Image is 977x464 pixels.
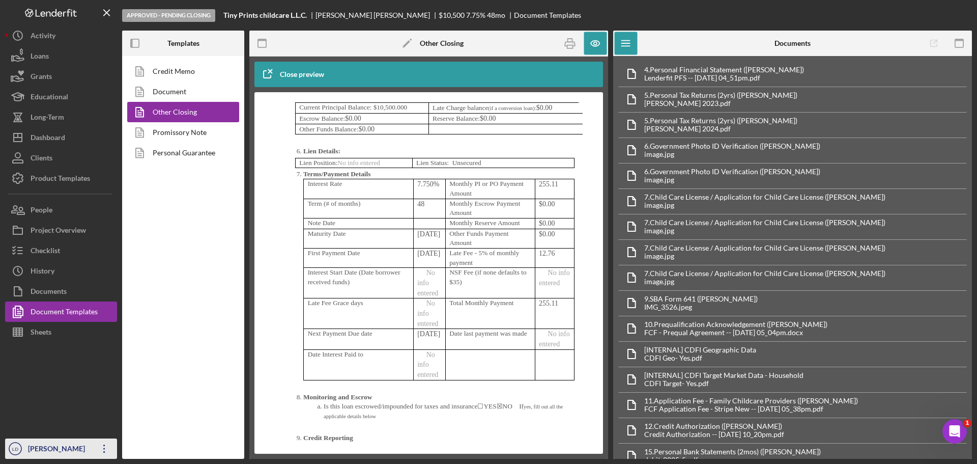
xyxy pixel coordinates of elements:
span: 255.11 [264,78,283,86]
p: Other Funds Payment Amount [175,127,256,146]
p: Note Date [33,116,135,126]
div: 15. Personal Bank Statements (2mos) ([PERSON_NAME]) [644,448,821,456]
span: No info entered [264,228,295,245]
p: Term (# of months) [33,97,135,106]
iframe: Intercom live chat [942,419,967,444]
span: 1 [963,419,971,427]
strong: Monitoring and Escrow [28,291,97,298]
span: $0.00 [83,23,100,31]
p: Other Funds Balance: [24,22,150,32]
button: LD[PERSON_NAME] [5,439,117,459]
span: No info entered [142,249,163,276]
span: ☒ [222,300,228,308]
span: No info entered [142,197,163,225]
div: History [31,261,54,284]
span: [DATE] [142,147,165,155]
span: ☐ [203,300,209,308]
a: Project Overview [5,220,117,240]
p: Lien Position: [24,56,133,66]
iframe: Rich Text Area [275,102,583,444]
p: Date last payment was made [175,227,256,236]
span: (if a conversion loan): [213,3,261,9]
button: Loans [5,46,117,66]
span: yes, fill out all the applicable details below [49,302,288,317]
div: Document Templates [514,11,581,19]
a: Other Closing [127,102,234,122]
div: CDFI Target- Yes.pdf [644,379,803,388]
p: Late Charge balance [158,1,318,11]
div: IMG_3526.jpeg [644,303,758,311]
div: Checklist [31,240,60,263]
div: 6. Government Photo ID Verification ([PERSON_NAME]) [644,168,820,176]
div: 7. Child Care License / Application for Child Care License ([PERSON_NAME]) [644,219,885,227]
button: Checklist [5,240,117,261]
a: Activity [5,25,117,46]
div: 7.75 % [466,11,485,19]
p: Total Monthly Payment [175,196,256,206]
p: Next Payment Due date [33,227,135,236]
button: History [5,261,117,281]
a: Credit Memo [127,61,234,81]
div: [PERSON_NAME] 2023.pdf [644,99,797,107]
div: CDFI Geo- Yes.pdf [644,354,756,362]
div: People [31,200,52,223]
text: LD [12,446,18,452]
p: NSF Fee (if none defaults to $35) [175,166,256,184]
b: Templates [167,39,199,47]
div: Long-Term [31,107,64,130]
div: Approved - Pending Closing [122,9,215,22]
span: $0.00 [70,12,87,20]
p: Date Interest Paid to [33,248,135,257]
div: Activity [31,25,55,48]
span: [DATE] [142,128,165,135]
span: [DATE] [142,228,165,235]
div: [INTERNAL] CDFI Geographic Data [644,346,756,354]
div: Grants [31,66,52,89]
button: Document Templates [5,302,117,322]
div: 5. Personal Tax Returns (2yrs) ([PERSON_NAME]) [644,91,797,99]
a: Personal Guarantee [127,143,234,163]
button: Long-Term [5,107,117,127]
div: image.jpg [644,150,820,158]
div: Educational [31,87,68,110]
span: No info entered [142,167,163,194]
div: [PERSON_NAME] [PERSON_NAME] [315,11,439,19]
p: Lien Status: Unsecured [141,56,296,66]
span: $0.00 [264,128,280,135]
div: FCF - Prequal Agreement -- [DATE] 05_04pm.docx [644,329,827,337]
a: Document [127,81,234,102]
div: [PERSON_NAME] 2024.pdf [644,125,797,133]
p: First Payment Date [33,146,135,156]
div: Loans [31,46,49,69]
span: 7.750% [142,78,164,86]
a: Grants [5,66,117,87]
span: $0.00 [264,98,280,105]
span: $0.00 [262,2,278,9]
p: Reserve Balance: [158,11,318,21]
p: Late Fee - 5% of monthly payment [175,146,256,165]
div: image.jpg [644,176,820,184]
div: 6. Government Photo ID Verification ([PERSON_NAME]) [644,142,820,150]
button: People [5,200,117,220]
button: Clients [5,148,117,168]
div: 12. Credit Authorization ([PERSON_NAME]) [644,422,784,430]
a: Documents [5,281,117,302]
div: image.jpg [644,227,885,235]
div: [INTERNAL] CDFI Target Market Data - Household [644,371,803,379]
div: image.jpg [644,252,885,260]
div: image.jpg [644,201,885,209]
button: Educational [5,87,117,107]
span: 255.11 [264,197,283,205]
a: Dashboard [5,127,117,148]
div: 7. Child Care License / Application for Child Care License ([PERSON_NAME]) [644,269,885,278]
p: Monthly Escrow Payment Amount [175,97,256,116]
